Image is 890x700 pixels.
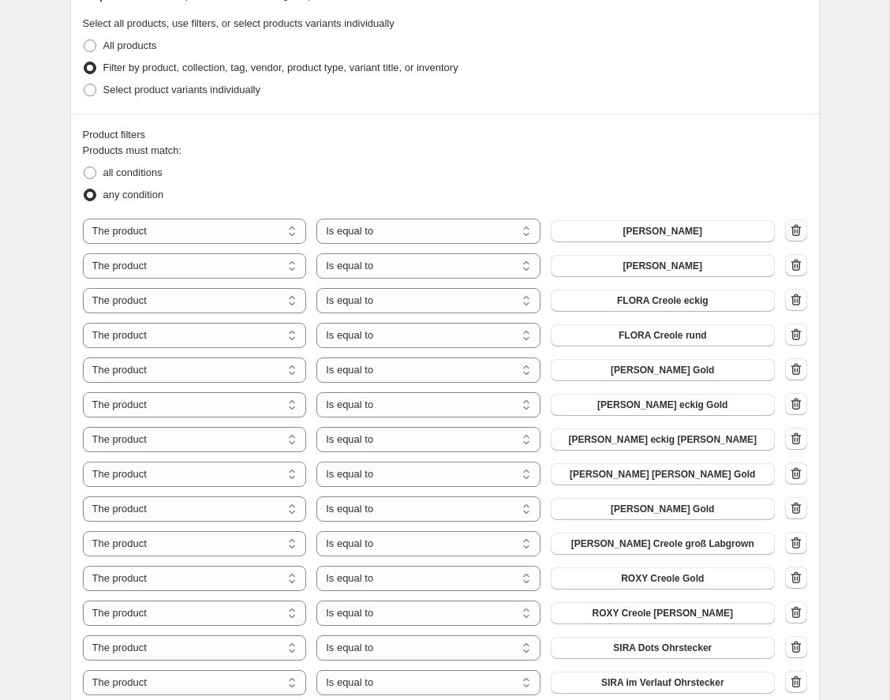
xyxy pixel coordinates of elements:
[551,290,775,312] button: FLORA Creole eckig
[593,607,733,620] span: ROXY Creole [PERSON_NAME]
[551,567,775,590] button: ROXY Creole Gold
[623,260,702,272] span: [PERSON_NAME]
[568,433,757,446] span: [PERSON_NAME] eckig [PERSON_NAME]
[551,429,775,451] button: LEO Ohrstecker eckig Silber
[551,672,775,694] button: SIRA im Verlauf Ohrstecker
[103,167,163,178] span: all conditions
[551,324,775,346] button: FLORA Creole rund
[551,394,775,416] button: LEO Ohrstecker eckig Gold
[621,572,704,585] span: ROXY Creole Gold
[103,39,157,51] span: All products
[103,189,164,200] span: any condition
[613,642,712,654] span: SIRA Dots Ohrstecker
[551,498,775,520] button: LEONIE Ohrstecker Gold
[551,637,775,659] button: SIRA Dots Ohrstecker
[551,255,775,277] button: DIANA Ohrstecker
[570,468,755,481] span: [PERSON_NAME] [PERSON_NAME] Gold
[611,503,714,515] span: [PERSON_NAME] Gold
[83,127,807,143] div: Product filters
[551,602,775,624] button: ROXY Creole Silber
[597,399,727,411] span: [PERSON_NAME] eckig Gold
[611,364,714,376] span: [PERSON_NAME] Gold
[551,359,775,381] button: JULIE Ohrstecker Gold
[103,84,260,95] span: Select product variants individually
[103,62,458,73] span: Filter by product, collection, tag, vendor, product type, variant title, or inventory
[83,144,182,156] span: Products must match:
[83,17,395,29] span: Select all products, use filters, or select products variants individually
[571,537,754,550] span: [PERSON_NAME] Creole groß Labgrown
[601,676,724,689] span: SIRA im Verlauf Ohrstecker
[551,533,775,555] button: NAVA Creole groß Labgrown
[623,225,702,238] span: [PERSON_NAME]
[619,329,707,342] span: FLORA Creole rund
[551,463,775,485] button: LEO Ohrstecker rund Gold
[617,294,709,307] span: FLORA Creole eckig
[551,220,775,242] button: DIAMOND Ohrstecker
